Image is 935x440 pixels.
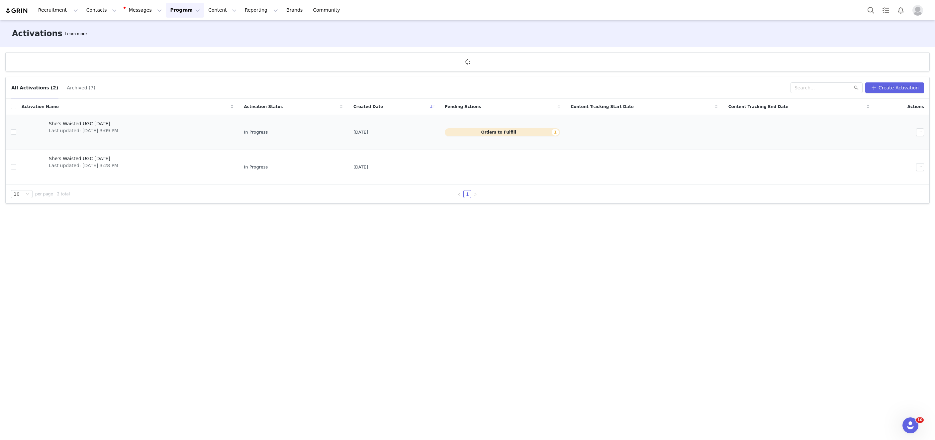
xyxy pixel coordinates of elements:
li: Next Page [471,190,479,198]
button: Search [864,3,878,18]
button: Create Activation [865,82,924,93]
input: Search... [791,82,863,93]
button: Orders to Fulfill1 [445,128,560,136]
span: Last updated: [DATE] 3:09 PM [49,127,118,134]
i: icon: down [26,192,30,197]
div: Actions [875,100,929,114]
span: 10 [916,417,924,423]
a: Brands [282,3,309,18]
span: Last updated: [DATE] 3:28 PM [49,162,118,169]
span: Pending Actions [445,104,481,110]
span: [DATE] [353,129,368,136]
button: Messages [121,3,166,18]
button: Contacts [82,3,121,18]
i: icon: right [473,192,477,196]
div: 10 [14,190,20,198]
button: Content [204,3,240,18]
span: per page | 2 total [35,191,70,197]
button: Reporting [241,3,282,18]
button: Recruitment [34,3,82,18]
span: She's Waisted UGC [DATE] [49,155,118,162]
a: She's Waisted UGC [DATE]Last updated: [DATE] 3:09 PM [22,119,234,146]
button: Notifications [893,3,908,18]
button: Program [166,3,204,18]
button: Profile [908,5,930,16]
img: placeholder-profile.jpg [912,5,923,16]
span: Activation Name [22,104,59,110]
span: Activation Status [244,104,283,110]
a: Community [309,3,347,18]
span: Content Tracking End Date [728,104,789,110]
iframe: Intercom live chat [902,417,918,433]
li: 1 [463,190,471,198]
button: Archived (7) [66,82,96,93]
i: icon: left [457,192,461,196]
h3: Activations [12,28,62,40]
img: grin logo [5,8,29,14]
span: Created Date [353,104,383,110]
div: Tooltip anchor [63,31,88,37]
span: [DATE] [353,164,368,170]
span: Content Tracking Start Date [571,104,634,110]
span: In Progress [244,129,268,136]
span: She's Waisted UGC [DATE] [49,120,118,127]
button: All Activations (2) [11,82,58,93]
a: Tasks [879,3,893,18]
a: She's Waisted UGC [DATE]Last updated: [DATE] 3:28 PM [22,154,234,180]
li: Previous Page [455,190,463,198]
i: icon: search [854,85,859,90]
a: 1 [464,190,471,198]
span: In Progress [244,164,268,170]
